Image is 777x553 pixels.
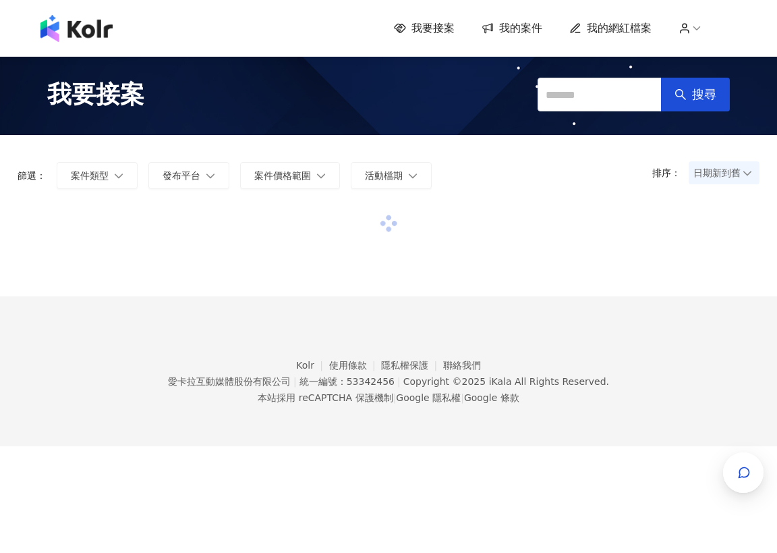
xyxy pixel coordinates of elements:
p: 排序： [652,167,689,178]
span: 案件價格範圍 [254,170,311,181]
span: 案件類型 [71,170,109,181]
a: Kolr [296,360,328,371]
span: search [674,88,687,101]
button: 案件類型 [57,162,138,189]
div: 統一編號：53342456 [299,376,395,387]
button: 搜尋 [661,78,730,111]
a: 使用條款 [329,360,382,371]
span: | [293,376,297,387]
a: Google 條款 [464,392,519,403]
span: 活動檔期 [365,170,403,181]
a: 我要接案 [394,21,455,36]
span: | [461,392,464,403]
a: Google 隱私權 [396,392,461,403]
img: logo [40,15,113,42]
span: 發布平台 [163,170,200,181]
span: | [397,376,401,387]
span: 日期新到舊 [693,163,755,183]
span: 本站採用 reCAPTCHA 保護機制 [258,390,519,406]
span: | [393,392,397,403]
button: 案件價格範圍 [240,162,340,189]
a: iKala [489,376,512,387]
span: 搜尋 [692,87,716,102]
a: 我的網紅檔案 [569,21,652,36]
a: 聯絡我們 [443,360,481,371]
span: 我要接案 [47,78,144,111]
a: 隱私權保護 [381,360,443,371]
div: Copyright © 2025 All Rights Reserved. [403,376,609,387]
button: 發布平台 [148,162,229,189]
button: 活動檔期 [351,162,432,189]
span: 我的案件 [499,21,542,36]
span: 我的網紅檔案 [587,21,652,36]
div: 愛卡拉互動媒體股份有限公司 [168,376,291,387]
span: 我要接案 [411,21,455,36]
p: 篩選： [18,170,46,181]
a: 我的案件 [482,21,542,36]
